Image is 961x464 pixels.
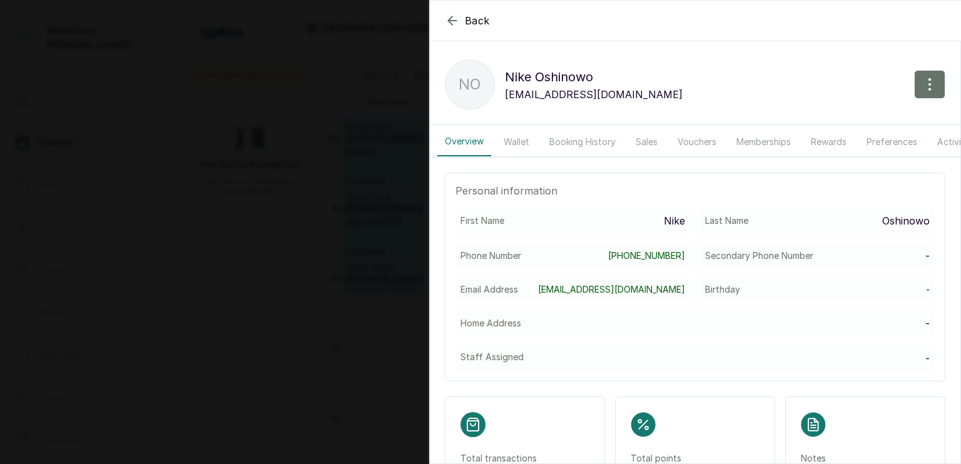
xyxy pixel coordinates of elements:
p: [EMAIL_ADDRESS][DOMAIN_NAME] [505,87,683,102]
p: - [925,351,930,366]
p: Phone Number [460,250,521,262]
button: Memberships [729,128,798,156]
p: - [926,283,930,296]
button: Preferences [859,128,925,156]
button: Booking History [542,128,623,156]
p: Oshinowo [882,213,930,228]
p: - [925,316,930,331]
p: Secondary Phone Number [705,250,813,262]
p: Nike Oshinowo [505,67,683,87]
button: Sales [628,128,665,156]
p: Nike [664,213,685,228]
button: Wallet [496,128,537,156]
p: Last Name [705,214,748,227]
button: Vouchers [670,128,724,156]
p: NO [459,73,481,96]
button: Rewards [803,128,854,156]
button: Back [445,13,490,28]
p: Staff Assigned [460,351,524,363]
span: Back [465,13,490,28]
p: Email Address [460,283,518,296]
p: Home Address [460,317,521,330]
button: Overview [437,128,491,156]
a: [EMAIL_ADDRESS][DOMAIN_NAME] [538,283,685,296]
p: Birthday [705,283,740,296]
p: - [925,248,930,263]
a: [PHONE_NUMBER] [608,250,685,262]
p: Personal information [455,183,935,198]
p: First Name [460,214,504,227]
